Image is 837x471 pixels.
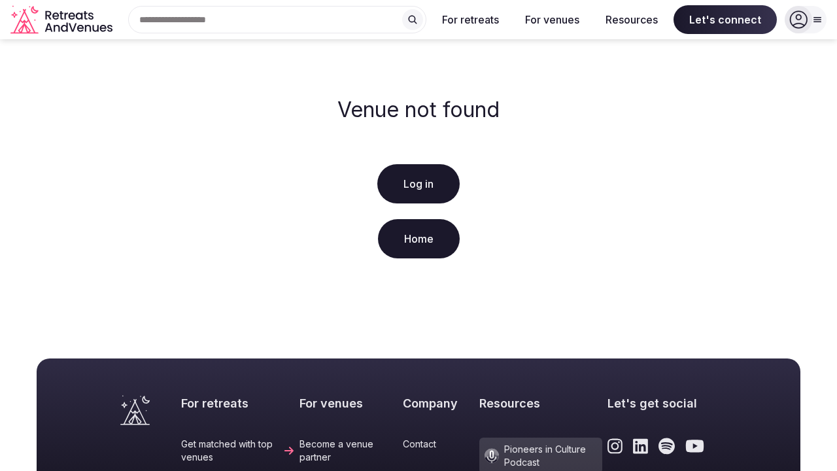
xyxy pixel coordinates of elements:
[10,5,115,35] a: Visit the homepage
[633,438,648,455] a: Link to the retreats and venues LinkedIn page
[181,438,294,463] a: Get matched with top venues
[378,219,460,258] a: Home
[595,5,668,34] button: Resources
[10,5,115,35] svg: Retreats and Venues company logo
[432,5,509,34] button: For retreats
[658,438,675,455] a: Link to the retreats and venues Spotify page
[515,5,590,34] button: For venues
[403,395,474,411] h2: Company
[120,395,150,425] a: Visit the homepage
[377,164,460,203] a: Log in
[181,395,294,411] h2: For retreats
[337,97,500,122] h2: Venue not found
[479,395,602,411] h2: Resources
[685,438,704,455] a: Link to the retreats and venues Youtube page
[299,438,398,463] a: Become a venue partner
[403,438,474,451] a: Contact
[674,5,777,34] span: Let's connect
[607,395,717,411] h2: Let's get social
[607,438,623,455] a: Link to the retreats and venues Instagram page
[299,395,398,411] h2: For venues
